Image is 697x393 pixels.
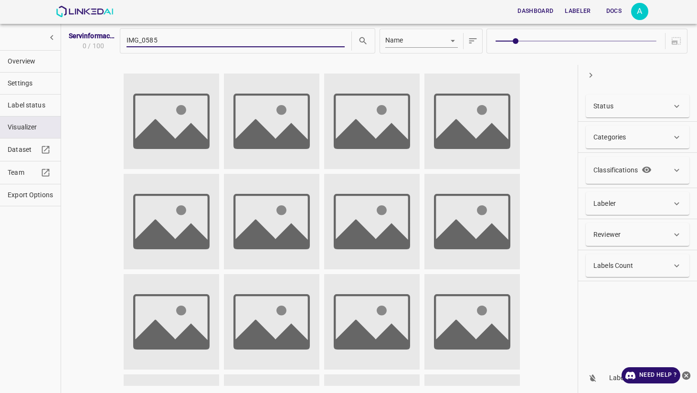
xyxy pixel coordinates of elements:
[465,31,480,51] button: sort
[124,74,219,169] img: img_placeholder
[512,1,559,21] a: Dashboard
[631,3,648,20] button: Open settings
[8,168,38,178] span: Team
[514,3,557,19] button: Dashboard
[8,190,53,200] span: Export Options
[8,78,53,88] span: Settings
[599,3,629,19] button: Docs
[8,100,53,110] span: Label status
[127,35,345,47] input: Name
[124,274,219,370] img: img_placeholder
[680,367,692,383] button: close-help
[8,56,53,66] span: Overview
[224,274,319,370] img: img_placeholder
[385,35,458,47] div: Name
[424,174,520,269] img: img_placeholder
[56,6,114,17] img: LinkedAI
[324,174,420,269] img: img_placeholder
[424,274,520,370] img: img_placeholder
[43,29,61,46] button: show more
[559,1,596,21] a: Labeler
[8,122,53,132] span: Visualizer
[622,367,680,383] a: Need Help ?
[324,74,420,169] img: img_placeholder
[224,74,319,169] img: img_placeholder
[356,33,370,48] button: search
[8,145,38,155] span: Dataset
[124,174,219,269] img: img_placeholder
[224,174,319,269] img: img_placeholder
[631,3,648,20] div: A
[424,74,520,169] img: img_placeholder
[597,1,631,21] a: Docs
[69,31,116,41] span: Servinformación_Arandanos_2025_ROSADO
[561,3,594,19] button: Labeler
[324,274,420,370] img: img_placeholder
[81,41,104,51] span: 0 / 100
